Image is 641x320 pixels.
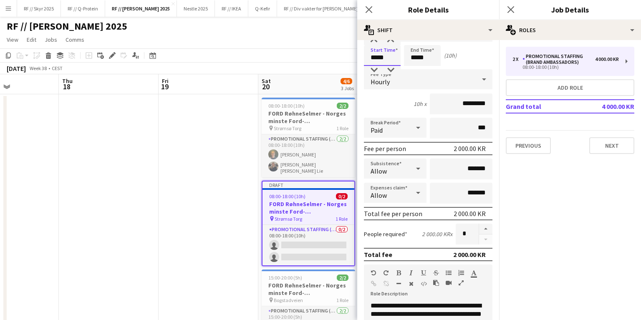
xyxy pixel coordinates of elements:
[269,193,305,199] span: 08:00-18:00 (10h)
[61,0,105,17] button: RF // Q-Protein
[105,0,177,17] button: RF // [PERSON_NAME] 2025
[52,65,63,71] div: CEST
[446,270,452,276] button: Unordered List
[336,125,348,131] span: 1 Role
[277,0,365,17] button: RF // Div vakter for [PERSON_NAME]
[66,36,84,43] span: Comms
[262,200,354,215] h3: FORD RøhneSelmer - Norges minste Ford-forhandlerkontor
[454,209,486,218] div: 2 000.00 KR
[336,193,348,199] span: 0/2
[595,56,619,62] div: 4 000.00 KR
[364,144,406,153] div: Fee per person
[453,250,486,259] div: 2 000.00 KR
[262,225,354,265] app-card-role: Promotional Staffing (Brand Ambassadors)0/208:00-18:00 (10h)
[268,103,305,109] span: 08:00-18:00 (10h)
[337,103,348,109] span: 2/2
[371,78,390,86] span: Hourly
[421,270,426,276] button: Underline
[357,20,499,40] div: Shift
[471,270,477,276] button: Text Color
[177,0,215,17] button: Nestle 2025
[408,280,414,287] button: Clear Formatting
[433,270,439,276] button: Strikethrough
[7,36,18,43] span: View
[364,209,422,218] div: Total fee per person
[444,52,457,59] div: (10h)
[512,56,522,62] div: 2 x
[248,0,277,17] button: Q-Kefir
[414,100,426,108] div: 10h x
[27,36,36,43] span: Edit
[433,280,439,286] button: Paste as plain text
[458,270,464,276] button: Ordered List
[371,191,387,199] span: Allow
[62,34,88,45] a: Comms
[262,110,355,125] h3: FORD RøhneSelmer - Norges minste Ford-forhandlerkontor
[396,280,401,287] button: Horizontal Line
[421,280,426,287] button: HTML Code
[582,100,634,113] td: 4 000.00 KR
[479,224,492,234] button: Increase
[506,79,634,96] button: Add role
[341,78,352,84] span: 4/6
[262,98,355,177] app-job-card: 08:00-18:00 (10h)2/2FORD RøhneSelmer - Norges minste Ford-forhandlerkontor Strømsø Torg1 RoleProm...
[17,0,61,17] button: RF // Skyr 2025
[262,181,354,188] div: Draft
[62,77,73,85] span: Thu
[7,20,127,33] h1: RF // [PERSON_NAME] 2025
[512,65,619,69] div: 08:00-18:00 (10h)
[364,250,392,259] div: Total fee
[275,216,302,222] span: Strømsø Torg
[262,181,355,266] app-job-card: Draft08:00-18:00 (10h)0/2FORD RøhneSelmer - Norges minste Ford-forhandlerkontor Strømsø Torg1 Rol...
[371,126,383,134] span: Paid
[274,125,301,131] span: Strømsø Torg
[341,85,354,91] div: 3 Jobs
[408,270,414,276] button: Italic
[260,82,271,91] span: 20
[7,64,26,73] div: [DATE]
[499,4,641,15] h3: Job Details
[161,82,169,91] span: 19
[45,36,57,43] span: Jobs
[274,297,303,303] span: Bogstadveien
[589,137,634,154] button: Next
[336,216,348,222] span: 1 Role
[262,282,355,297] h3: FORD RøhneSelmer - Norges minste Ford-forhandlerkontor
[454,144,486,153] div: 2 000.00 KR
[422,230,452,238] div: 2 000.00 KR x
[371,167,387,175] span: Allow
[268,275,302,281] span: 15:00-20:00 (5h)
[499,20,641,40] div: Roles
[396,270,401,276] button: Bold
[3,34,22,45] a: View
[337,275,348,281] span: 2/2
[506,137,551,154] button: Previous
[262,77,271,85] span: Sat
[446,280,452,286] button: Insert video
[61,82,73,91] span: 18
[371,270,376,276] button: Undo
[162,77,169,85] span: Fri
[364,230,407,238] label: People required
[28,65,48,71] span: Week 38
[215,0,248,17] button: RF // IKEA
[383,270,389,276] button: Redo
[336,297,348,303] span: 1 Role
[262,134,355,177] app-card-role: Promotional Staffing (Brand Ambassadors)2/208:00-18:00 (10h)[PERSON_NAME][PERSON_NAME] [PERSON_NA...
[23,34,40,45] a: Edit
[522,53,595,65] div: Promotional Staffing (Brand Ambassadors)
[41,34,61,45] a: Jobs
[506,100,582,113] td: Grand total
[458,280,464,286] button: Fullscreen
[357,4,499,15] h3: Role Details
